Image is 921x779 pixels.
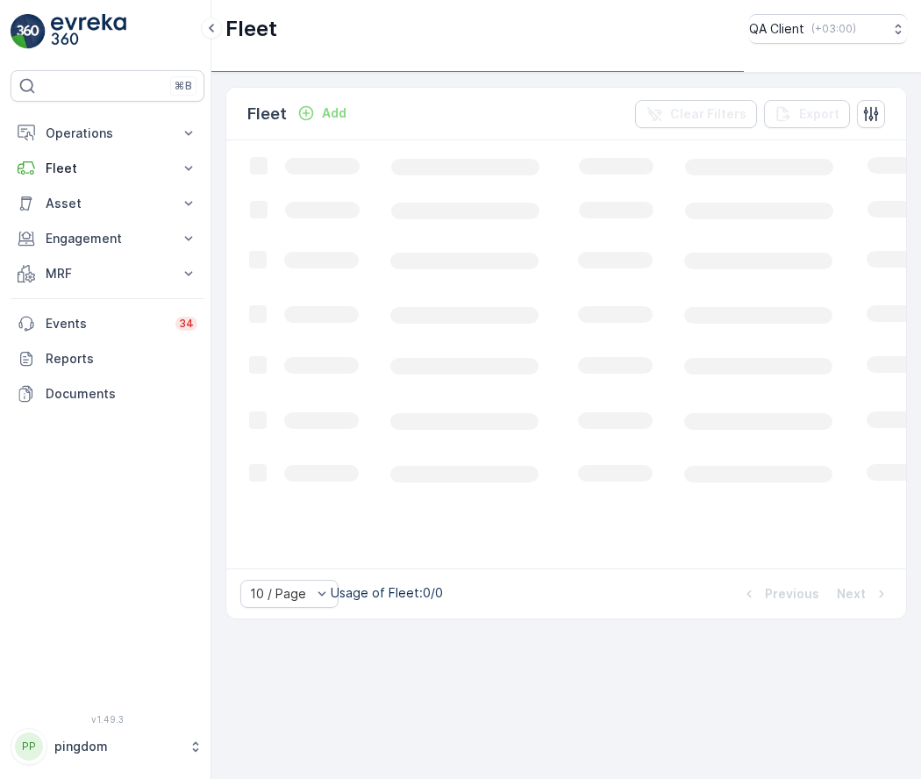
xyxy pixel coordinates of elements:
[11,116,204,151] button: Operations
[175,79,192,93] p: ⌘B
[739,583,821,604] button: Previous
[11,186,204,221] button: Asset
[46,315,165,332] p: Events
[11,256,204,291] button: MRF
[749,20,804,38] p: QA Client
[749,14,907,44] button: QA Client(+03:00)
[290,103,353,124] button: Add
[11,151,204,186] button: Fleet
[51,14,126,49] img: logo_light-DOdMpM7g.png
[247,102,287,126] p: Fleet
[835,583,892,604] button: Next
[11,728,204,765] button: PPpingdom
[11,714,204,725] span: v 1.49.3
[225,15,277,43] p: Fleet
[764,100,850,128] button: Export
[11,341,204,376] a: Reports
[811,22,856,36] p: ( +03:00 )
[54,738,180,755] p: pingdom
[46,230,169,247] p: Engagement
[322,104,346,122] p: Add
[837,585,866,603] p: Next
[635,100,757,128] button: Clear Filters
[46,195,169,212] p: Asset
[765,585,819,603] p: Previous
[11,306,204,341] a: Events34
[799,105,839,123] p: Export
[46,125,169,142] p: Operations
[15,733,43,761] div: PP
[670,105,746,123] p: Clear Filters
[331,584,443,602] p: Usage of Fleet : 0/0
[46,160,169,177] p: Fleet
[11,376,204,411] a: Documents
[46,350,197,368] p: Reports
[11,221,204,256] button: Engagement
[46,385,197,403] p: Documents
[46,265,169,282] p: MRF
[179,317,194,331] p: 34
[11,14,46,49] img: logo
